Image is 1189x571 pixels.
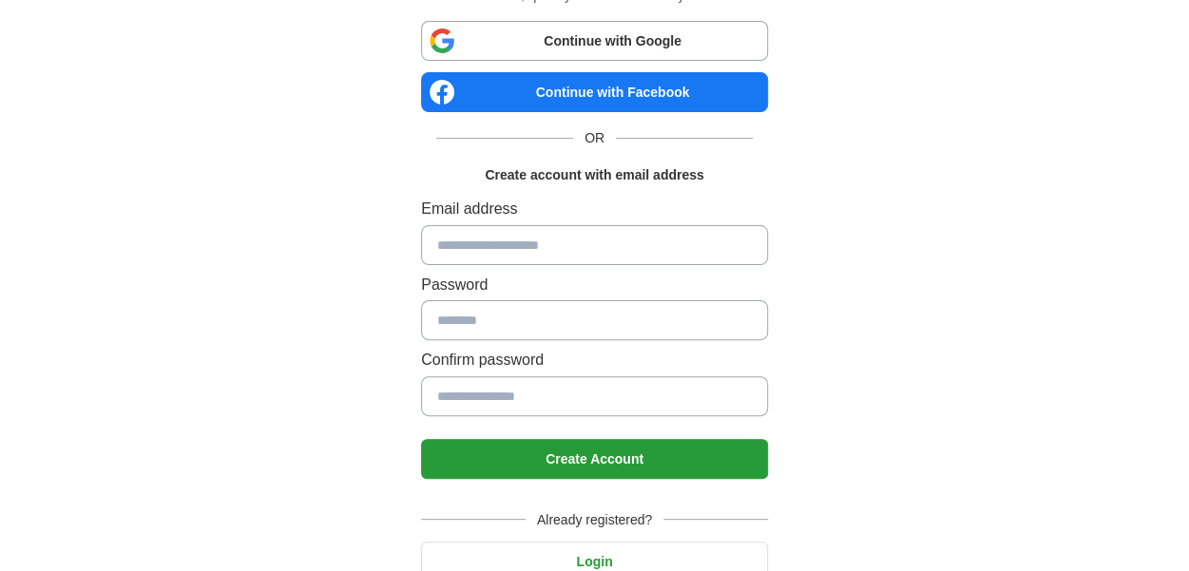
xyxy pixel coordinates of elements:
[485,164,703,185] h1: Create account with email address
[421,21,768,61] a: Continue with Google
[421,554,768,569] a: Login
[421,348,768,372] label: Confirm password
[526,509,663,530] span: Already registered?
[573,127,616,148] span: OR
[421,197,768,221] label: Email address
[421,439,768,479] button: Create Account
[421,72,768,112] a: Continue with Facebook
[421,273,768,297] label: Password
